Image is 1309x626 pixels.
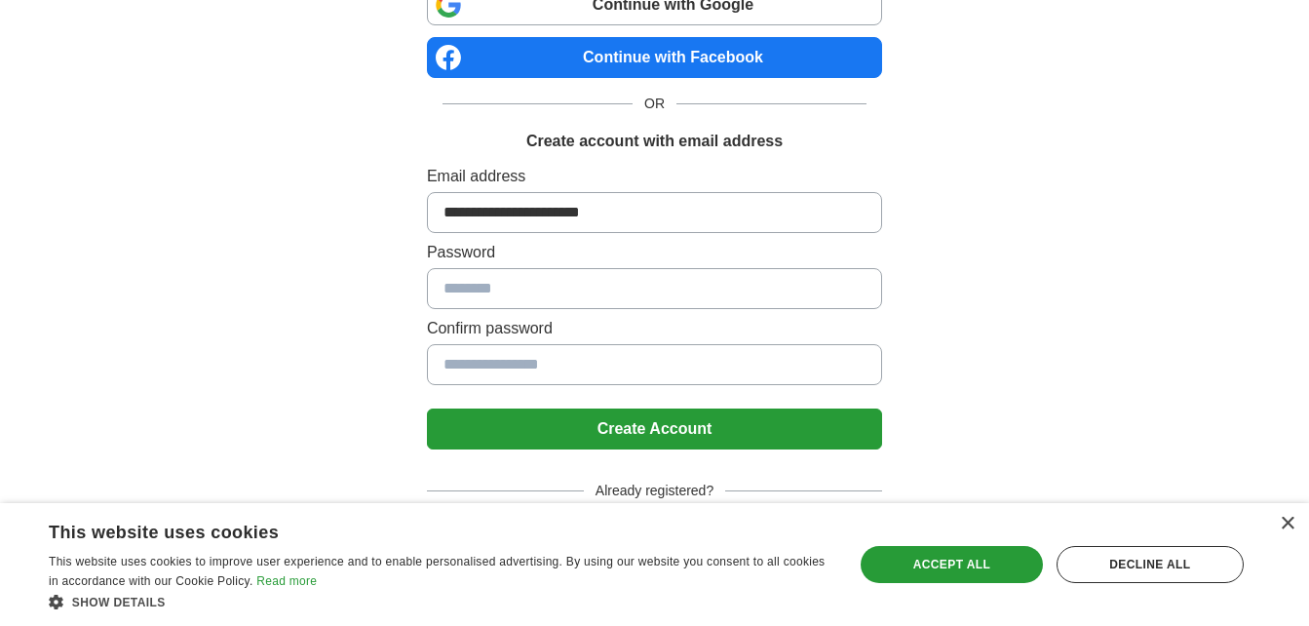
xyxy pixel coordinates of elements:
span: This website uses cookies to improve user experience and to enable personalised advertising. By u... [49,555,825,588]
div: Accept all [861,546,1043,583]
div: Decline all [1057,546,1244,583]
a: Read more, opens a new window [256,574,317,588]
label: Password [427,241,882,264]
span: Already registered? [584,481,725,501]
span: OR [633,94,676,114]
a: Continue with Facebook [427,37,882,78]
div: Close [1280,517,1294,531]
label: Email address [427,165,882,188]
div: This website uses cookies [49,515,781,544]
span: Show details [72,596,166,609]
button: Create Account [427,409,882,450]
label: Confirm password [427,317,882,340]
h1: Create account with email address [526,130,783,153]
div: Show details [49,592,829,611]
